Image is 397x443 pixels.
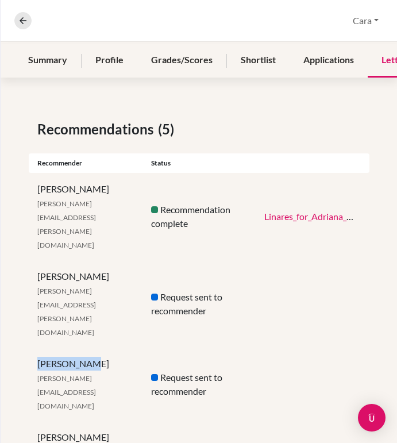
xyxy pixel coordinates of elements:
[142,158,256,168] div: Status
[37,287,96,337] span: [PERSON_NAME][EMAIL_ADDRESS][PERSON_NAME][DOMAIN_NAME]
[358,404,386,432] div: Open Intercom Messenger
[37,374,96,410] span: [PERSON_NAME][EMAIL_ADDRESS][DOMAIN_NAME]
[29,158,142,168] div: Recommender
[37,199,96,249] span: [PERSON_NAME][EMAIL_ADDRESS][PERSON_NAME][DOMAIN_NAME]
[14,44,81,78] div: Summary
[142,371,256,398] div: Request sent to recommender
[82,44,137,78] div: Profile
[29,269,142,338] div: [PERSON_NAME]
[290,44,368,78] div: Applications
[142,203,256,230] div: Recommendation complete
[158,119,179,140] span: (5)
[348,10,384,32] button: Cara
[137,44,226,78] div: Grades/Scores
[37,119,158,140] span: Recommendations
[227,44,290,78] div: Shortlist
[29,182,142,251] div: [PERSON_NAME]
[142,290,256,318] div: Request sent to recommender
[29,357,142,412] div: [PERSON_NAME]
